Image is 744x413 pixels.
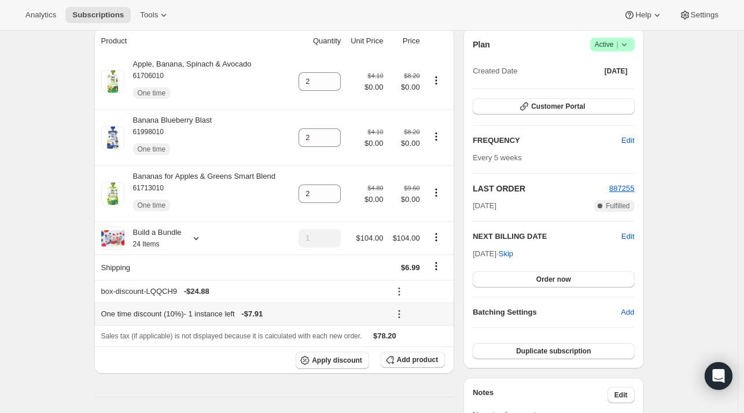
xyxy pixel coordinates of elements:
[124,227,182,250] div: Build a Bundle
[609,184,634,193] a: 887255
[373,331,396,340] span: $78.20
[635,10,651,20] span: Help
[492,245,520,263] button: Skip
[672,7,725,23] button: Settings
[531,102,585,111] span: Customer Portal
[296,352,369,369] button: Apply discount
[705,362,732,390] div: Open Intercom Messenger
[364,194,384,205] span: $0.00
[390,194,419,205] span: $0.00
[614,390,628,400] span: Edit
[473,65,517,77] span: Created Date
[101,332,362,340] span: Sales tax (if applicable) is not displayed because it is calculated with each new order.
[367,128,383,135] small: $4.10
[473,39,490,50] h2: Plan
[404,128,420,135] small: $8.20
[595,39,630,50] span: Active
[356,234,383,242] span: $104.00
[473,271,634,287] button: Order now
[598,63,635,79] button: [DATE]
[364,82,384,93] span: $0.00
[390,138,419,149] span: $0.00
[133,240,160,248] small: 24 Items
[473,153,522,162] span: Every 5 weeks
[124,58,252,105] div: Apple, Banana, Spinach & Avocado
[536,275,571,284] span: Order now
[241,308,263,320] span: - $7.91
[101,126,124,149] img: product img
[292,28,344,54] th: Quantity
[124,171,275,217] div: Bananas for Apples & Greens Smart Blend
[401,263,420,272] span: $6.99
[621,231,634,242] button: Edit
[19,7,63,23] button: Analytics
[367,72,383,79] small: $4.10
[516,346,591,356] span: Duplicate subscription
[133,128,164,136] small: 61998010
[614,131,641,150] button: Edit
[133,184,164,192] small: 61713010
[133,72,164,80] small: 61706010
[609,183,634,194] button: 887255
[473,200,496,212] span: [DATE]
[184,286,209,297] span: - $24.88
[473,135,621,146] h2: FREQUENCY
[621,307,634,318] span: Add
[473,249,513,258] span: [DATE] ·
[691,10,719,20] span: Settings
[364,138,384,149] span: $0.00
[427,74,445,87] button: Product actions
[473,343,634,359] button: Duplicate subscription
[72,10,124,20] span: Subscriptions
[473,307,621,318] h6: Batching Settings
[617,7,669,23] button: Help
[133,7,176,23] button: Tools
[473,231,621,242] h2: NEXT BILLING DATE
[607,387,635,403] button: Edit
[427,231,445,244] button: Product actions
[138,89,166,98] span: One time
[138,145,166,154] span: One time
[390,82,419,93] span: $0.00
[499,248,513,260] span: Skip
[427,186,445,199] button: Product actions
[381,352,445,368] button: Add product
[473,387,607,403] h3: Notes
[427,130,445,143] button: Product actions
[473,98,634,115] button: Customer Portal
[101,286,384,297] div: box-discount-LQQCH9
[94,28,292,54] th: Product
[404,185,420,191] small: $9.60
[65,7,131,23] button: Subscriptions
[25,10,56,20] span: Analytics
[312,356,362,365] span: Apply discount
[605,67,628,76] span: [DATE]
[427,260,445,272] button: Shipping actions
[138,201,166,210] span: One time
[606,201,629,211] span: Fulfilled
[124,115,212,161] div: Banana Blueberry Blast
[344,28,386,54] th: Unit Price
[367,185,383,191] small: $4.80
[621,135,634,146] span: Edit
[386,28,423,54] th: Price
[101,182,124,205] img: product img
[473,183,609,194] h2: LAST ORDER
[101,70,124,93] img: product img
[140,10,158,20] span: Tools
[404,72,420,79] small: $8.20
[616,40,618,49] span: |
[101,308,384,320] div: One time discount (10%) - 1 instance left
[393,234,420,242] span: $104.00
[614,303,641,322] button: Add
[94,255,292,280] th: Shipping
[397,355,438,364] span: Add product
